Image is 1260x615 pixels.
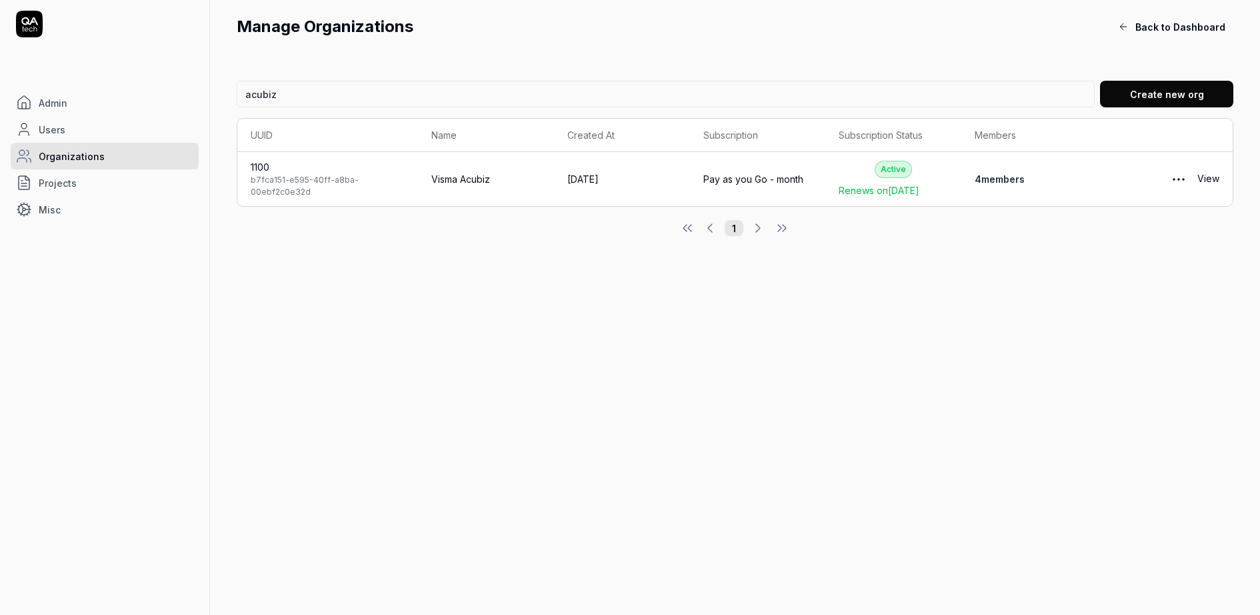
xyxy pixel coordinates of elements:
a: Admin [11,89,199,116]
td: Pay as you Go - month [690,152,826,206]
button: Back to Dashboard [1110,13,1233,40]
a: Projects [11,169,199,196]
a: Misc [11,196,199,223]
th: Created At [554,119,690,152]
div: 1100 [251,160,405,174]
th: Name [418,119,554,152]
a: Users [11,116,199,143]
span: Admin [39,96,67,110]
h2: Manage Organizations [237,15,1110,39]
th: Members [961,119,1097,152]
button: Active [839,161,948,178]
time: [DATE] [567,173,599,185]
button: 1 [725,220,743,236]
span: Back to Dashboard [1135,20,1225,34]
span: Organizations [39,149,105,163]
span: Projects [39,176,77,190]
td: Visma Acubiz [418,152,554,206]
div: Active [875,161,912,178]
th: UUID [237,119,418,152]
th: Subscription Status [825,119,961,152]
a: View [1197,166,1219,193]
span: Misc [39,203,61,217]
a: 4members [975,173,1025,185]
div: b7fca151-e595-40ff-a8ba-00ebf2c0e32d [251,174,405,198]
span: Users [39,123,65,137]
a: Organizations [11,143,199,169]
th: Subscription [690,119,826,152]
button: Create new org [1100,81,1233,107]
span: s [1019,173,1025,185]
span: Renews on [DATE] [839,183,948,197]
input: Search Organization... [237,81,1095,107]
